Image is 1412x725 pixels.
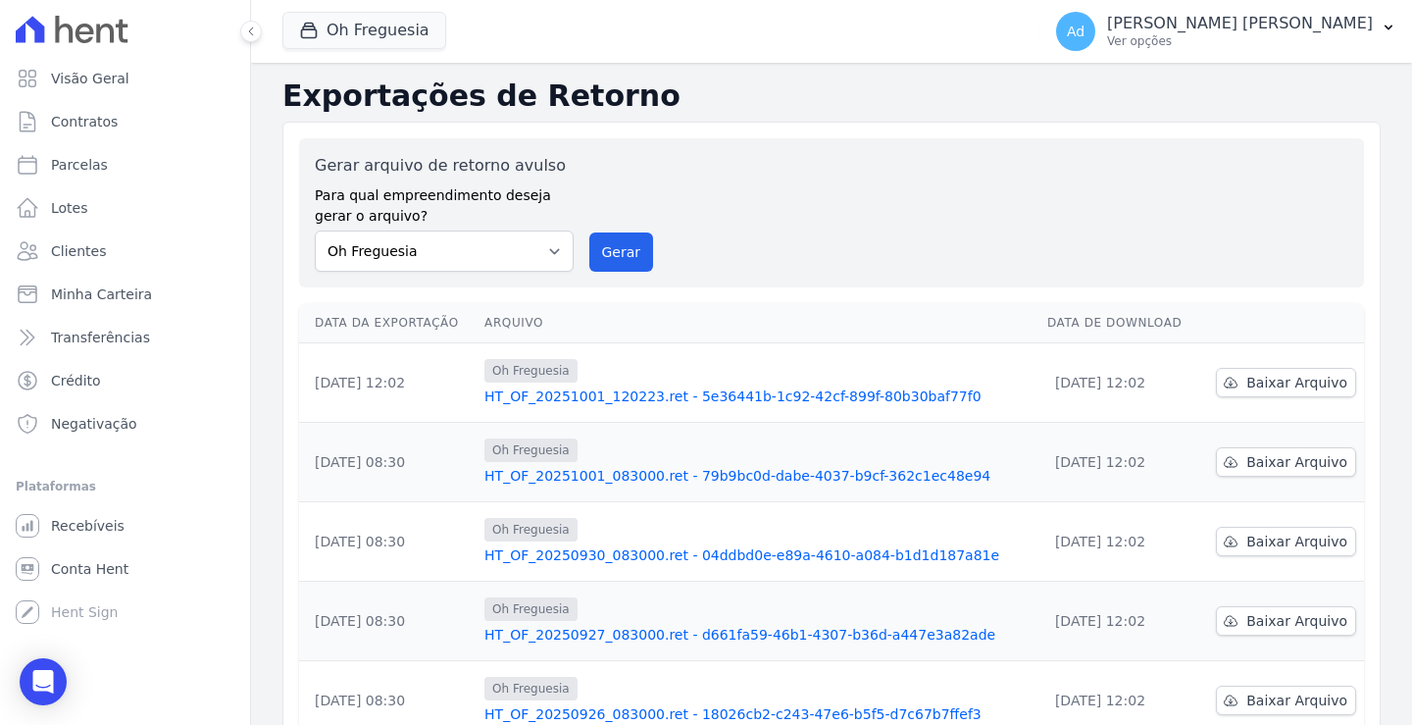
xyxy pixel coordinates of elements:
[8,318,242,357] a: Transferências
[484,439,578,462] span: Oh Freguesia
[1039,343,1199,423] td: [DATE] 12:02
[484,704,1032,724] a: HT_OF_20250926_083000.ret - 18026cb2-c243-47e6-b5f5-d7c67b7ffef3
[20,658,67,705] div: Open Intercom Messenger
[1040,4,1412,59] button: Ad [PERSON_NAME] [PERSON_NAME] Ver opções
[1216,606,1356,636] a: Baixar Arquivo
[589,233,654,272] button: Gerar
[51,198,88,218] span: Lotes
[1246,452,1347,472] span: Baixar Arquivo
[484,677,578,700] span: Oh Freguesia
[1039,423,1199,502] td: [DATE] 12:02
[51,559,128,579] span: Conta Hent
[1107,14,1373,33] p: [PERSON_NAME] [PERSON_NAME]
[51,155,108,175] span: Parcelas
[484,545,1032,565] a: HT_OF_20250930_083000.ret - 04ddbd0e-e89a-4610-a084-b1d1d187a81e
[8,361,242,400] a: Crédito
[8,102,242,141] a: Contratos
[1246,532,1347,551] span: Baixar Arquivo
[477,303,1039,343] th: Arquivo
[1246,611,1347,631] span: Baixar Arquivo
[1246,373,1347,392] span: Baixar Arquivo
[1246,691,1347,710] span: Baixar Arquivo
[51,371,101,390] span: Crédito
[484,359,578,383] span: Oh Freguesia
[1216,368,1356,397] a: Baixar Arquivo
[51,285,152,304] span: Minha Carteira
[8,275,242,314] a: Minha Carteira
[315,178,574,227] label: Para qual empreendimento deseja gerar o arquivo?
[51,112,118,131] span: Contratos
[299,343,477,423] td: [DATE] 12:02
[1216,447,1356,477] a: Baixar Arquivo
[484,387,1032,406] a: HT_OF_20251001_120223.ret - 5e36441b-1c92-42cf-899f-80b30baf77f0
[484,625,1032,645] a: HT_OF_20250927_083000.ret - d661fa59-46b1-4307-b36d-a447e3a82ade
[299,303,477,343] th: Data da Exportação
[282,12,446,49] button: Oh Freguesia
[1039,582,1199,661] td: [DATE] 12:02
[315,154,574,178] label: Gerar arquivo de retorno avulso
[8,404,242,443] a: Negativação
[299,502,477,582] td: [DATE] 08:30
[51,516,125,536] span: Recebíveis
[484,597,578,621] span: Oh Freguesia
[16,475,234,498] div: Plataformas
[51,241,106,261] span: Clientes
[484,518,578,542] span: Oh Freguesia
[1067,25,1084,38] span: Ad
[8,549,242,589] a: Conta Hent
[51,414,137,434] span: Negativação
[8,145,242,184] a: Parcelas
[51,328,150,347] span: Transferências
[8,188,242,228] a: Lotes
[1039,502,1199,582] td: [DATE] 12:02
[1216,527,1356,556] a: Baixar Arquivo
[8,59,242,98] a: Visão Geral
[299,423,477,502] td: [DATE] 08:30
[51,69,129,88] span: Visão Geral
[1039,303,1199,343] th: Data de Download
[8,506,242,545] a: Recebíveis
[282,78,1381,114] h2: Exportações de Retorno
[1216,686,1356,715] a: Baixar Arquivo
[1107,33,1373,49] p: Ver opções
[8,232,242,271] a: Clientes
[484,466,1032,486] a: HT_OF_20251001_083000.ret - 79b9bc0d-dabe-4037-b9cf-362c1ec48e94
[299,582,477,661] td: [DATE] 08:30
